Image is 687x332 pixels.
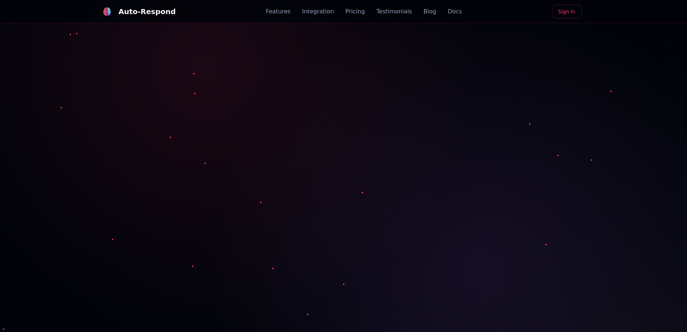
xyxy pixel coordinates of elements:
[448,7,462,16] a: Docs
[302,7,334,16] a: Integration
[102,7,111,16] img: logo.svg
[423,7,436,16] a: Blog
[119,7,176,17] div: Auto-Respond
[345,7,365,16] a: Pricing
[100,4,176,19] a: Auto-Respond
[552,5,582,18] a: Sign In
[266,7,291,16] a: Features
[376,7,412,16] a: Testimonials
